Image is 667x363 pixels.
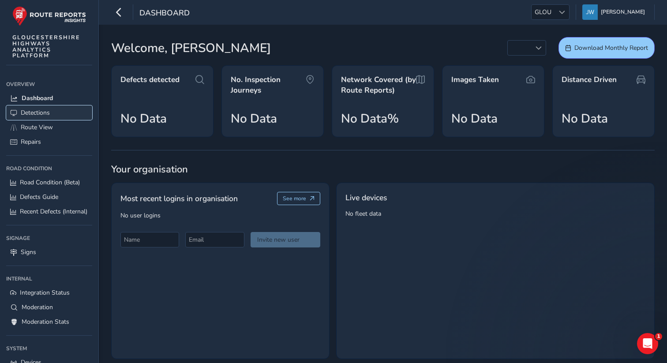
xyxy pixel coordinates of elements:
span: Defects Guide [20,193,58,201]
span: Network Covered (by Route Reports) [341,75,416,95]
div: No fleet data [336,183,655,359]
span: No Data [451,109,498,128]
span: No. Inspection Journeys [231,75,306,95]
iframe: Intercom live chat [637,333,658,354]
span: Most recent logins in organisation [120,193,238,204]
a: Repairs [6,135,92,149]
a: Integration Status [6,285,92,300]
button: Download Monthly Report [558,37,655,59]
div: Road Condition [6,162,92,175]
span: Repairs [21,138,41,146]
span: [PERSON_NAME] [601,4,645,20]
span: 1 [655,333,662,340]
a: Moderation Stats [6,314,92,329]
img: rr logo [12,6,86,26]
a: Dashboard [6,91,92,105]
a: Detections [6,105,92,120]
span: No Data [231,109,277,128]
a: Recent Defects (Internal) [6,204,92,219]
span: Moderation [22,303,53,311]
span: Dashboard [139,7,190,20]
span: Detections [21,109,50,117]
span: Your organisation [111,163,655,176]
span: See more [283,195,306,202]
span: Welcome, [PERSON_NAME] [111,39,271,57]
span: Download Monthly Report [574,44,648,52]
span: GLOU [532,5,555,19]
span: Dashboard [22,94,53,102]
div: System [6,342,92,355]
span: Defects detected [120,75,180,85]
span: Road Condition (Beta) [20,178,80,187]
button: [PERSON_NAME] [582,4,648,20]
span: Moderation Stats [22,318,69,326]
a: Signs [6,245,92,259]
span: No Data% [341,109,399,128]
div: No user logins [120,211,320,247]
img: diamond-layout [582,4,598,20]
span: Images Taken [451,75,499,85]
button: See more [277,192,321,205]
a: Route View [6,120,92,135]
span: Signs [21,248,36,256]
a: Road Condition (Beta) [6,175,92,190]
span: No Data [562,109,608,128]
span: No Data [120,109,167,128]
div: Signage [6,232,92,245]
span: Route View [21,123,53,131]
div: Overview [6,78,92,91]
a: Moderation [6,300,92,314]
a: Defects Guide [6,190,92,204]
span: Distance Driven [562,75,617,85]
input: Email [185,232,244,247]
span: Live devices [345,192,387,203]
input: Name [120,232,179,247]
span: Integration Status [20,288,70,297]
span: GLOUCESTERSHIRE HIGHWAYS ANALYTICS PLATFORM [12,34,80,59]
div: Internal [6,272,92,285]
span: Recent Defects (Internal) [20,207,87,216]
